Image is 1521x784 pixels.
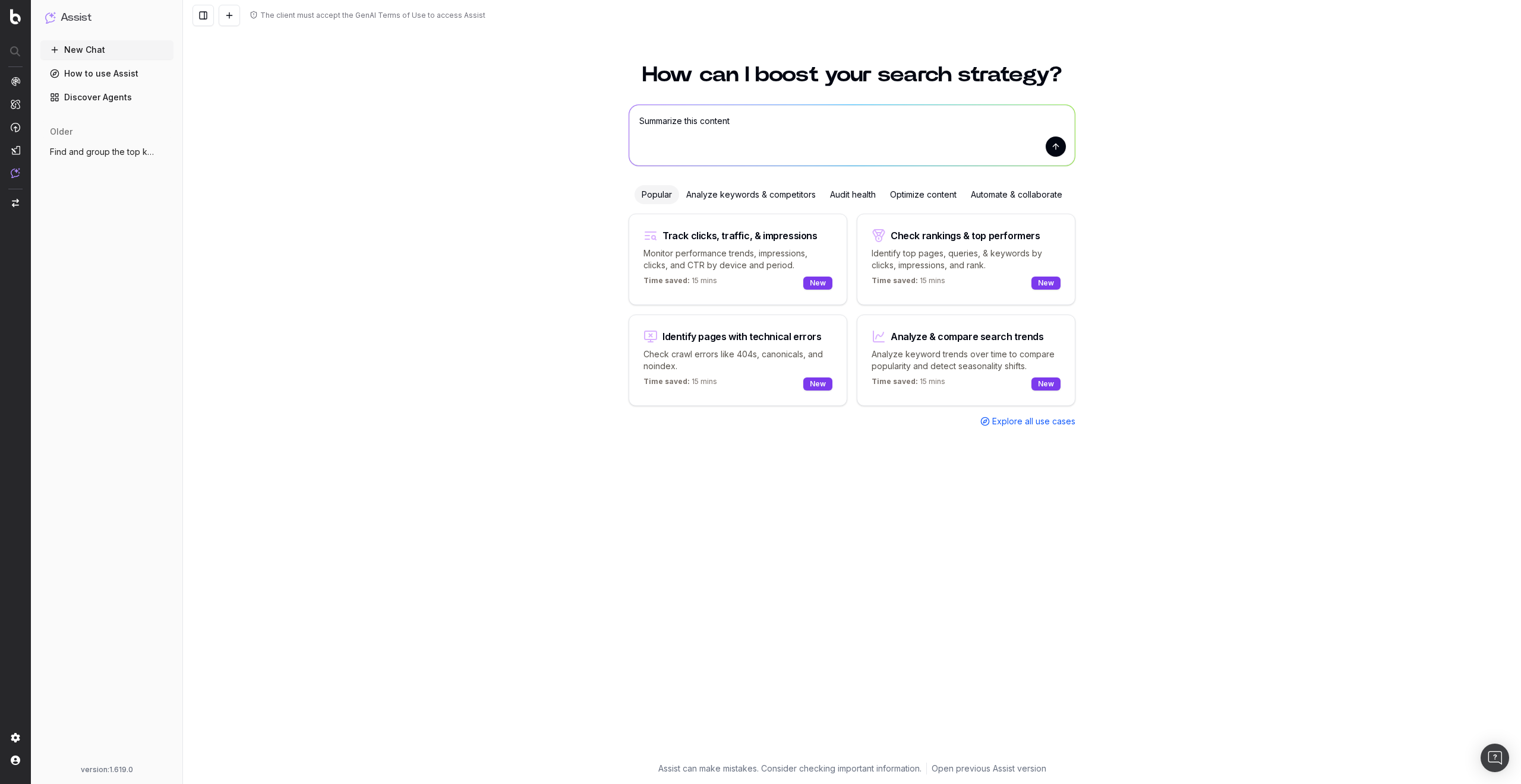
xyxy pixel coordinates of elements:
span: Find and group the top keywords for hack [50,146,154,158]
span: older [50,126,72,138]
span: Time saved: [643,276,690,285]
img: Switch project [12,199,19,207]
p: 15 mins [643,276,717,290]
div: version: 1.619.0 [45,765,169,775]
img: Setting [11,733,20,742]
img: Botify logo [10,9,21,24]
div: Track clicks, traffic, & impressions [662,231,818,240]
div: New [1031,277,1061,290]
span: Explore all use cases [992,415,1075,427]
div: Optimize content [883,185,964,204]
button: Find and group the top keywords for hack [40,142,173,161]
img: Assist [11,168,20,178]
div: Check rankings & top performers [891,231,1040,240]
img: Assist [45,12,56,23]
p: 15 mins [872,276,945,290]
p: 15 mins [872,377,945,391]
div: Audit health [823,185,883,204]
p: Analyze keyword trends over time to compare popularity and detect seasonality shifts. [872,348,1061,372]
h1: Assist [61,9,91,26]
a: How to use Assist [40,64,173,83]
span: Time saved: [872,276,918,285]
a: Explore all use cases [980,415,1075,427]
p: Check crawl errors like 404s, canonicals, and noindex. [643,348,832,372]
button: Assist [45,9,169,26]
div: Analyze keywords & competitors [679,185,823,204]
p: Assist can make mistakes. Consider checking important information. [658,763,922,775]
a: Discover Agents [40,88,173,107]
h1: How can I boost your search strategy? [629,64,1075,85]
div: The client must accept the GenAI Terms of Use to access Assist [260,11,485,20]
img: My account [11,756,20,765]
div: New [803,277,832,290]
div: New [1031,377,1061,391]
span: Time saved: [643,377,690,386]
div: Open Intercom Messenger [1481,744,1509,772]
div: Analyze & compare search trends [891,332,1044,341]
p: 15 mins [643,377,717,391]
img: Studio [11,145,20,155]
button: New Chat [40,40,173,59]
textarea: Summarize this content [629,105,1075,166]
img: Intelligence [11,99,20,109]
a: Open previous Assist version [932,763,1046,775]
div: Popular [635,185,679,204]
p: Monitor performance trends, impressions, clicks, and CTR by device and period. [643,247,832,271]
div: New [803,377,832,391]
p: Identify top pages, queries, & keywords by clicks, impressions, and rank. [872,247,1061,271]
div: Automate & collaborate [964,185,1069,204]
img: Analytics [11,77,20,86]
span: Time saved: [872,377,918,386]
div: Identify pages with technical errors [662,332,822,341]
img: Activation [11,122,20,132]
